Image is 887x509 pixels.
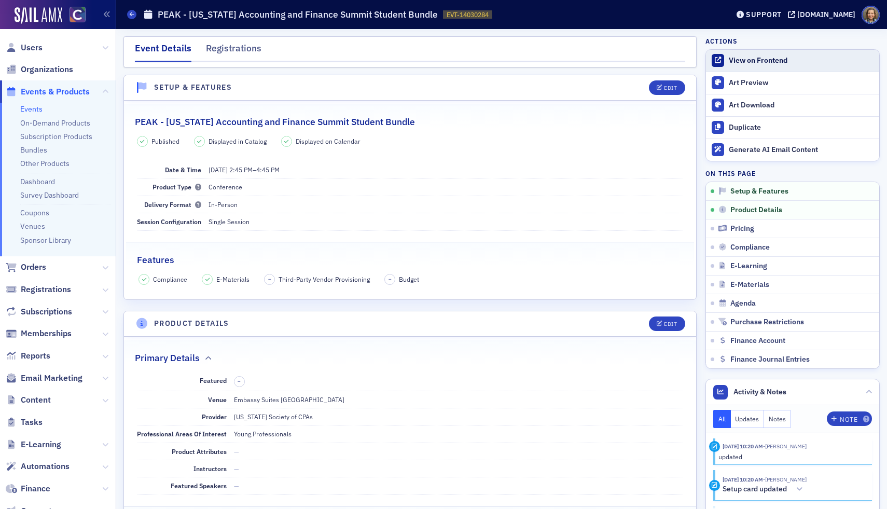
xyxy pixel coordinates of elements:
span: Instructors [193,464,227,473]
span: Budget [399,274,419,284]
a: Bundles [20,145,47,155]
a: Automations [6,461,70,472]
span: Tiffany Carson [763,443,807,450]
div: Activity [709,480,720,491]
span: E-Learning [730,262,767,271]
h4: Setup & Features [154,82,232,93]
a: View Homepage [62,7,86,24]
span: Session Configuration [137,217,201,226]
span: Delivery Format [144,200,201,209]
span: Displayed on Calendar [296,136,361,146]
a: Tasks [6,417,43,428]
h4: On this page [705,169,880,178]
span: Users [21,42,43,53]
h1: PEAK - [US_STATE] Accounting and Finance Summit Student Bundle [158,8,438,21]
a: Reports [6,350,50,362]
a: Events [20,104,43,114]
span: E-Learning [21,439,61,450]
span: Product Attributes [172,447,227,456]
a: On-Demand Products [20,118,90,128]
button: Setup card updated [723,484,807,495]
span: Venue [208,395,227,404]
button: Note [827,411,872,426]
time: 4:45 PM [256,166,280,174]
span: Finance Account [730,336,785,346]
a: Subscription Products [20,132,92,141]
span: Published [151,136,179,146]
a: Events & Products [6,86,90,98]
span: Product Details [730,205,782,215]
a: Organizations [6,64,73,75]
button: Duplicate [706,116,879,139]
a: SailAMX [15,7,62,24]
button: [DOMAIN_NAME] [788,11,859,18]
span: Agenda [730,299,756,308]
span: — [234,482,239,490]
a: Registrations [6,284,71,295]
div: updated [718,452,865,461]
span: Activity & Notes [733,387,786,397]
a: Email Marketing [6,373,82,384]
span: Tiffany Carson [763,476,807,483]
a: Memberships [6,328,72,339]
span: – [389,276,392,283]
span: Embassy Suites [GEOGRAPHIC_DATA] [234,395,344,404]
a: Venues [20,222,45,231]
span: Third-Party Vendor Provisioning [279,274,370,284]
h2: Primary Details [135,351,200,365]
a: Art Preview [706,72,879,94]
span: [DATE] [209,166,228,174]
a: Dashboard [20,177,55,186]
span: Organizations [21,64,73,75]
a: Coupons [20,208,49,217]
span: Professional Areas Of Interest [137,430,227,438]
span: Content [21,394,51,406]
span: E-Materials [216,274,250,284]
span: Single Session [209,217,250,226]
span: Subscriptions [21,306,72,318]
button: Edit [649,80,685,95]
span: Featured Speakers [171,482,227,490]
span: Tasks [21,417,43,428]
time: 2:45 PM [229,166,253,174]
span: E-Materials [730,280,769,290]
div: Edit [664,321,677,327]
span: Registrations [21,284,71,295]
button: Updates [731,410,765,428]
h2: Features [137,253,174,267]
a: Content [6,394,51,406]
div: Support [746,10,782,19]
button: Notes [764,410,791,428]
a: View on Frontend [706,50,879,72]
div: View on Frontend [729,56,874,65]
a: Users [6,42,43,53]
a: E-Learning [6,439,61,450]
time: 9/19/2025 10:20 AM [723,476,763,483]
span: — [234,447,239,456]
span: Compliance [153,274,187,284]
h5: Setup card updated [723,485,787,494]
span: Email Marketing [21,373,82,384]
div: Edit [664,85,677,91]
h4: Actions [705,36,738,46]
span: Memberships [21,328,72,339]
div: Art Preview [729,78,874,88]
span: Events & Products [21,86,90,98]
span: Reports [21,350,50,362]
a: Finance [6,483,50,494]
time: 9/19/2025 10:20 AM [723,443,763,450]
span: Automations [21,461,70,472]
span: EVT-14030284 [447,10,489,19]
span: Product Type [153,183,201,191]
a: Art Download [706,94,879,116]
div: Generate AI Email Content [729,145,874,155]
a: Subscriptions [6,306,72,318]
a: Other Products [20,159,70,168]
a: Sponsor Library [20,236,71,245]
span: Orders [21,262,46,273]
span: Finance Journal Entries [730,355,810,364]
a: Survey Dashboard [20,190,79,200]
img: SailAMX [70,7,86,23]
span: In-Person [209,200,238,209]
div: Note [840,417,857,422]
